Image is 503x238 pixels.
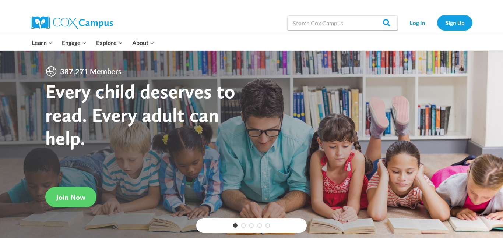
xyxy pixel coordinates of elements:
img: Cox Campus [31,16,113,29]
a: 3 [249,223,254,228]
input: Search Cox Campus [287,15,398,30]
a: 1 [233,223,238,228]
a: Log In [401,15,433,30]
span: About [132,38,154,47]
nav: Primary Navigation [27,35,159,50]
span: Learn [32,38,53,47]
a: 4 [257,223,262,228]
strong: Every child deserves to read. Every adult can help. [45,79,235,150]
a: 2 [241,223,246,228]
span: Engage [62,38,87,47]
nav: Secondary Navigation [401,15,472,30]
span: Explore [96,38,123,47]
a: Join Now [45,187,96,207]
span: Join Now [56,193,85,202]
span: 387,271 Members [57,65,124,77]
a: 5 [265,223,270,228]
a: Sign Up [437,15,472,30]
